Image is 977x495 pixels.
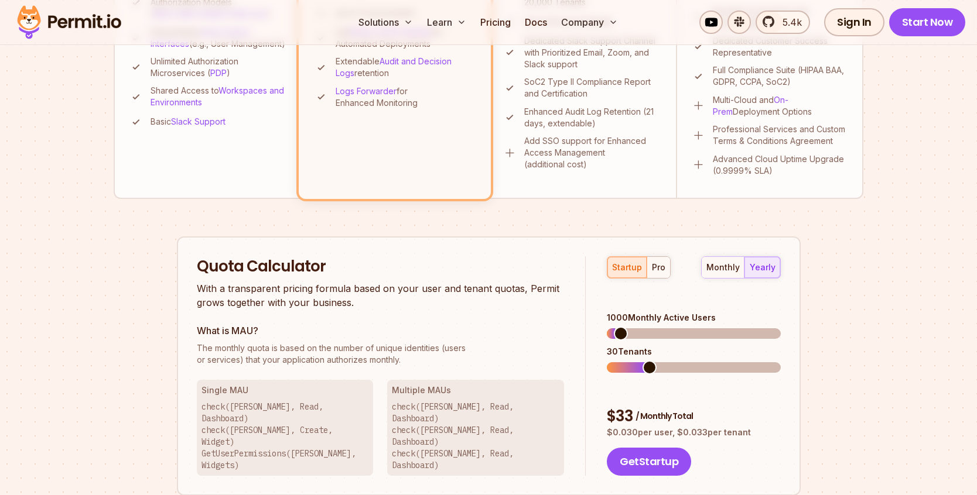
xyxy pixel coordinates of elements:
p: Professional Services and Custom Terms & Conditions Agreement [713,123,848,147]
p: Multi-Cloud and Deployment Options [713,94,848,118]
p: $ 0.030 per user, $ 0.033 per tenant [607,427,780,438]
div: $ 33 [607,406,780,427]
p: Basic [151,116,226,128]
button: Solutions [354,11,418,34]
p: or services) that your application authorizes monthly. [197,342,565,366]
p: Full Compliance Suite (HIPAA BAA, GDPR, CCPA, SoC2) [713,64,848,88]
a: On-Prem [713,95,788,116]
p: check([PERSON_NAME], Read, Dashboard) check([PERSON_NAME], Read, Dashboard) check([PERSON_NAME], ... [392,401,559,471]
a: Logs Forwarder [336,86,397,96]
button: GetStartup [607,448,691,476]
h3: Single MAU [201,384,369,396]
a: Audit and Decision Logs [336,56,452,78]
p: With a transparent pricing formula based on your user and tenant quotas, Permit grows together wi... [197,281,565,310]
a: Sign In [824,8,884,36]
p: Extendable retention [336,56,476,79]
div: pro [652,262,665,273]
p: Unlimited Authorization Microservices ( ) [151,56,287,79]
img: Permit logo [12,2,127,42]
a: Slack Support [171,116,226,126]
div: 30 Tenants [607,346,780,357]
p: SoC2 Type II Compliance Report and Certification [524,76,662,99]
p: Advanced Cloud Uptime Upgrade (0.9999% SLA) [713,153,848,177]
h3: Multiple MAUs [392,384,559,396]
p: Add SSO support for Enhanced Access Management (additional cost) [524,135,662,170]
a: Authorization Interfaces [151,27,250,49]
a: Start Now [889,8,966,36]
span: 5.4k [776,15,802,29]
button: Learn [422,11,471,34]
p: for Enhanced Monitoring [336,85,476,109]
span: The monthly quota is based on the number of unique identities (users [197,342,565,354]
p: Dedicated Customer Success Representative [713,35,848,59]
div: 1000 Monthly Active Users [607,312,780,324]
p: Shared Access to [151,85,287,108]
p: check([PERSON_NAME], Read, Dashboard) check([PERSON_NAME], Create, Widget) GetUserPermissions([PE... [201,401,369,471]
a: Docs [520,11,552,34]
h3: What is MAU? [197,324,565,338]
a: 5.4k [756,11,810,34]
h2: Quota Calculator [197,256,565,277]
p: Enhanced Audit Log Retention (21 days, extendable) [524,106,662,129]
a: PDP [210,68,227,78]
div: monthly [706,262,740,273]
span: / Monthly Total [636,410,693,422]
p: Dedicated Slack Support Channel with Prioritized Email, Zoom, and Slack support [524,35,662,70]
button: Company [556,11,623,34]
a: Pricing [476,11,515,34]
